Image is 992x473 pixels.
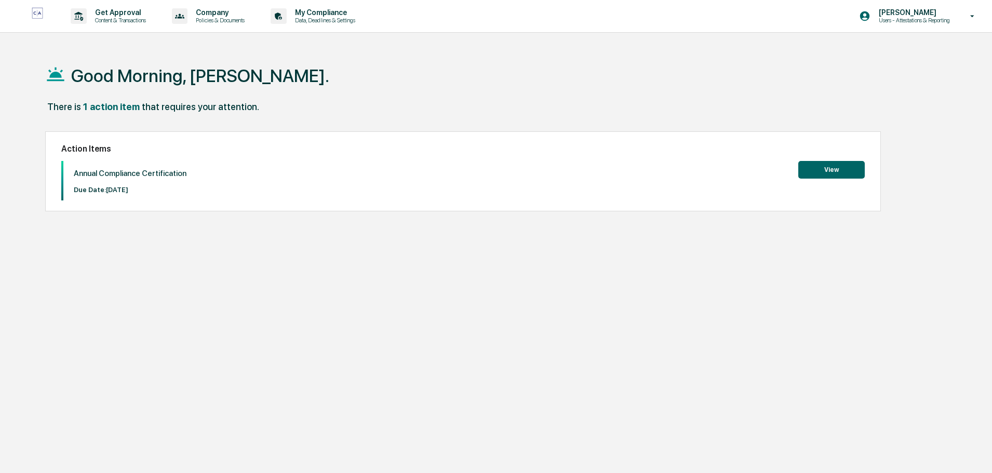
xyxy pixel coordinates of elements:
[187,8,250,17] p: Company
[83,101,140,112] div: 1 action item
[870,17,955,24] p: Users - Attestations & Reporting
[71,65,329,86] h1: Good Morning, [PERSON_NAME].
[287,17,360,24] p: Data, Deadlines & Settings
[187,17,250,24] p: Policies & Documents
[47,101,81,112] div: There is
[74,169,186,178] p: Annual Compliance Certification
[87,8,151,17] p: Get Approval
[142,101,259,112] div: that requires your attention.
[74,186,186,194] p: Due Date: [DATE]
[287,8,360,17] p: My Compliance
[61,144,865,154] h2: Action Items
[25,7,50,24] img: logo
[870,8,955,17] p: [PERSON_NAME]
[798,164,865,174] a: View
[87,17,151,24] p: Content & Transactions
[798,161,865,179] button: View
